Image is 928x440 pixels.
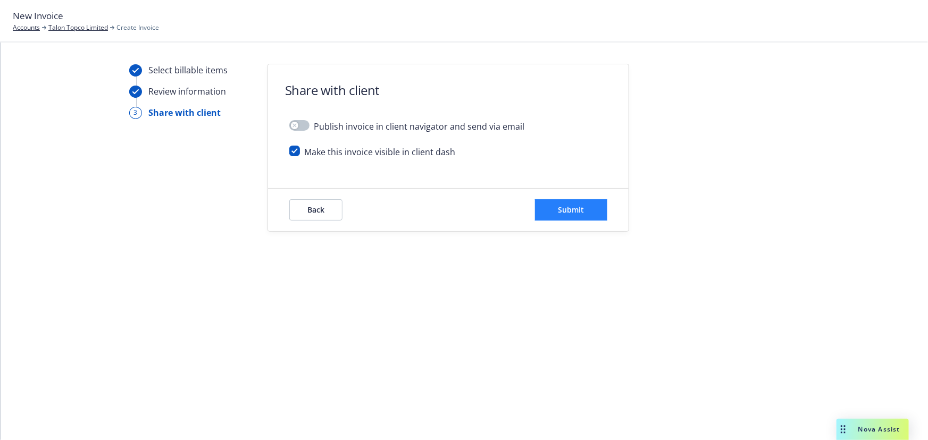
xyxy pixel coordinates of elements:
a: Accounts [13,23,40,32]
a: Talon Topco Limited [48,23,108,32]
span: Create Invoice [116,23,159,32]
div: 3 [129,107,142,119]
div: Share with client [148,106,221,119]
span: Back [307,205,324,215]
div: Select billable items [148,64,228,77]
span: New Invoice [13,9,63,23]
button: Nova Assist [837,419,909,440]
span: Submit [558,205,584,215]
span: Nova Assist [858,425,900,434]
div: Drag to move [837,419,850,440]
button: Back [289,199,342,221]
h1: Share with client [285,81,380,99]
div: Review information [148,85,226,98]
button: Submit [535,199,607,221]
span: Publish invoice in client navigator and send via email [314,120,524,133]
span: Make this invoice visible in client dash [304,146,455,158]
